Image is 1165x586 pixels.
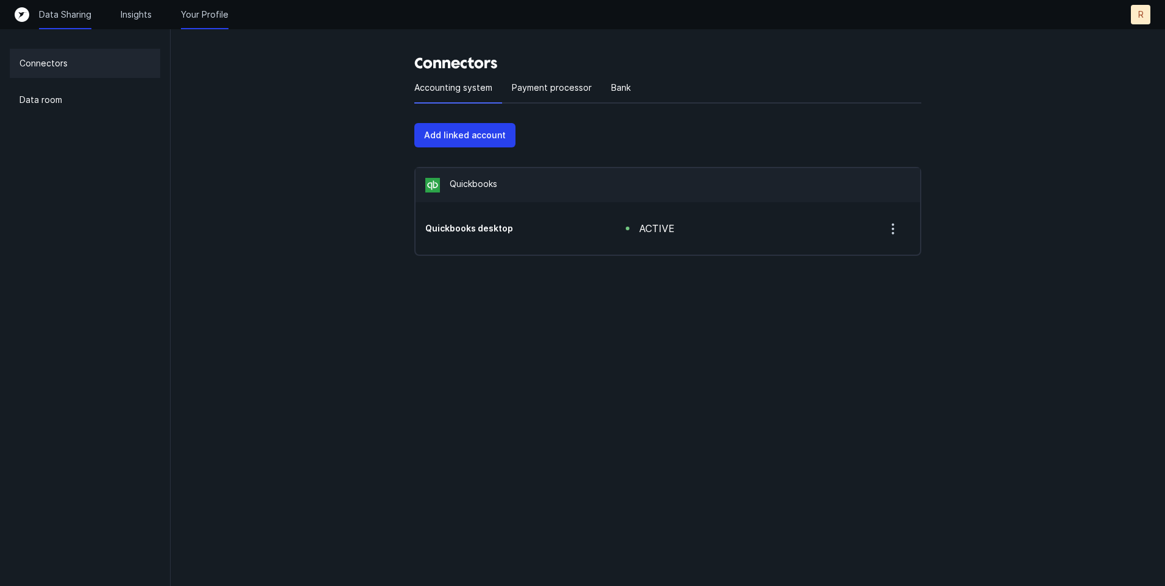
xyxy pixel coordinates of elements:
a: Connectors [10,49,160,78]
button: Add linked account [414,123,515,147]
button: R [1131,5,1150,24]
p: Add linked account [424,128,506,143]
a: Insights [121,9,152,21]
h3: Connectors [414,54,921,73]
p: Data room [19,93,62,107]
div: active [639,221,675,236]
a: Data room [10,85,160,115]
h5: Quickbooks desktop [425,222,587,235]
p: Accounting system [414,80,492,95]
a: Data Sharing [39,9,91,21]
p: Bank [611,80,631,95]
a: Your Profile [181,9,228,21]
p: Connectors [19,56,68,71]
p: Payment processor [512,80,592,95]
p: Quickbooks [450,178,497,192]
div: account ending [425,222,587,235]
p: R [1138,9,1144,21]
